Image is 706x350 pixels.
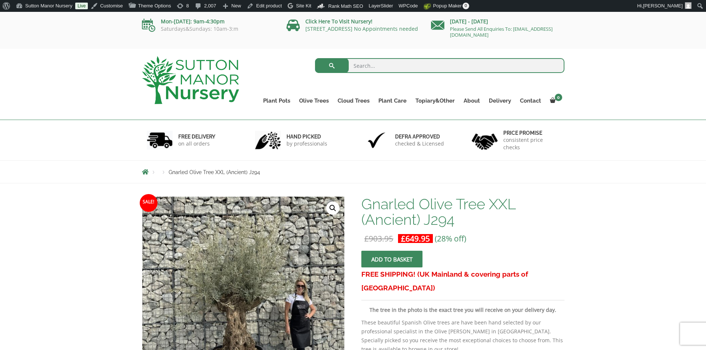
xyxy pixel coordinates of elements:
a: 0 [546,96,564,106]
input: Search... [315,58,564,73]
p: [DATE] - [DATE] [431,17,564,26]
bdi: 903.95 [364,233,393,244]
h3: FREE SHIPPING! (UK Mainland & covering parts of [GEOGRAPHIC_DATA]) [361,267,564,295]
h6: Defra approved [395,133,444,140]
a: Contact [516,96,546,106]
bdi: 649.95 [401,233,430,244]
p: on all orders [178,140,215,147]
img: 2.jpg [255,131,281,150]
a: View full-screen image gallery [326,201,339,215]
strong: The tree in the photo is the exact tree you will receive on your delivery day. [369,306,556,313]
p: Mon-[DATE]: 9am-4:30pm [142,17,275,26]
span: [PERSON_NAME] [643,3,683,9]
h6: Price promise [503,130,560,136]
a: Olive Trees [295,96,333,106]
span: £ [401,233,405,244]
span: £ [364,233,369,244]
span: Sale! [140,194,158,212]
span: 0 [463,3,469,9]
a: Plant Care [374,96,411,106]
span: Rank Math SEO [328,3,363,9]
a: Delivery [484,96,516,106]
p: consistent price checks [503,136,560,151]
nav: Breadcrumbs [142,169,564,175]
img: 4.jpg [472,129,498,151]
a: Topiary&Other [411,96,459,106]
button: Add to basket [361,251,422,267]
p: Saturdays&Sundays: 10am-3:m [142,26,275,32]
a: Plant Pots [259,96,295,106]
a: [STREET_ADDRESS] No Appointments needed [305,25,418,32]
span: 0 [555,94,562,101]
span: Site Kit [296,3,311,9]
img: 3.jpg [364,131,390,150]
h6: FREE DELIVERY [178,133,215,140]
a: Click Here To Visit Nursery! [305,18,372,25]
a: Cloud Trees [333,96,374,106]
a: Please Send All Enquiries To: [EMAIL_ADDRESS][DOMAIN_NAME] [450,26,553,38]
span: Gnarled Olive Tree XXL (Ancient) J294 [169,169,260,175]
h6: hand picked [286,133,327,140]
img: logo [142,56,239,104]
h1: Gnarled Olive Tree XXL (Ancient) J294 [361,196,564,227]
img: 1.jpg [147,131,173,150]
p: checked & Licensed [395,140,444,147]
a: Live [75,3,88,9]
p: by professionals [286,140,327,147]
a: About [459,96,484,106]
span: (28% off) [435,233,466,244]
